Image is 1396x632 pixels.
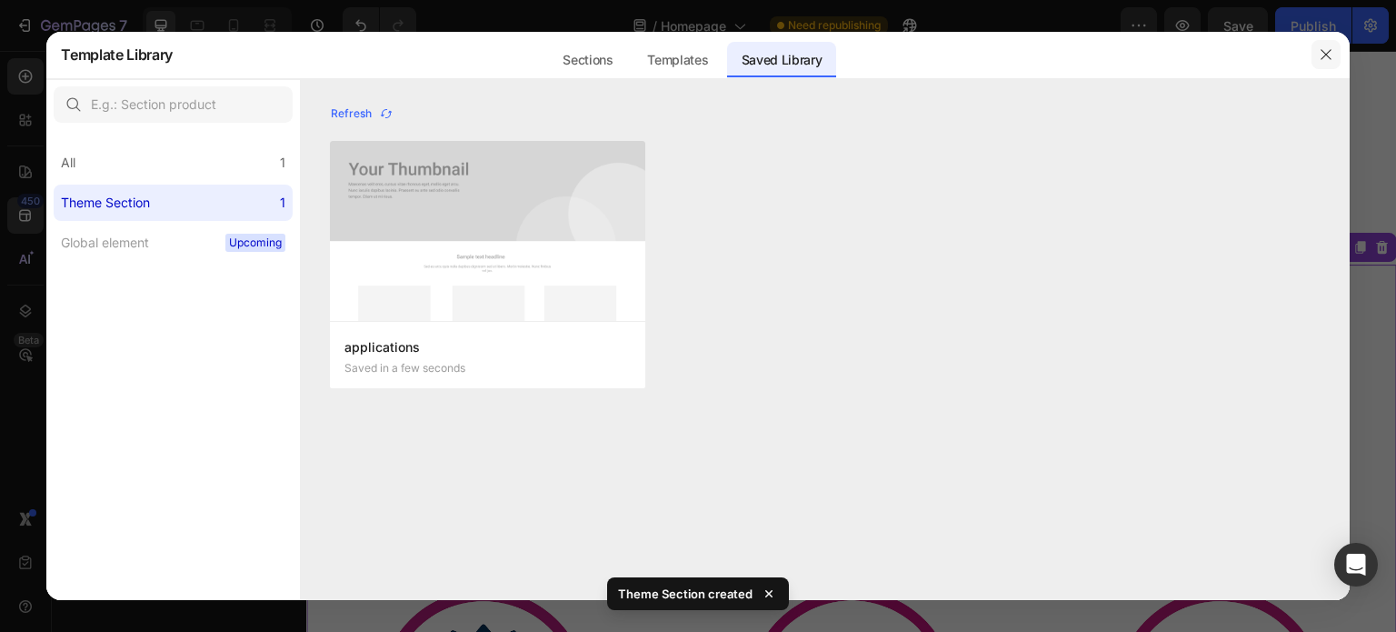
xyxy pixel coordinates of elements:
[2,493,352,517] p: Aesthetic Dentistry
[53,243,301,491] img: Aesthethtic_dentistry.png
[790,243,1038,491] img: Surgical_dentistry.png
[225,234,285,252] span: Upcoming
[61,232,149,254] div: Global element
[739,493,1089,517] p: Surgical Dentistry
[548,42,627,78] div: Sections
[618,585,753,603] p: Theme Section created
[370,493,720,517] p: Endodontics
[727,42,837,78] div: Saved Library
[280,192,285,214] div: 1
[2,158,352,183] p: Laboratory
[331,105,394,122] div: Refresh
[344,362,465,375] p: Saved in a few seconds
[344,336,631,358] p: applications
[54,86,293,123] input: E.g.: Section product
[633,42,723,78] div: Templates
[422,243,670,491] img: Endo.png
[61,152,75,174] div: All
[61,192,150,214] div: Theme Section
[61,31,173,78] h2: Template Library
[330,101,394,126] button: Refresh
[280,152,285,174] div: 1
[330,141,645,322] img: Placeholder.png
[1334,543,1378,587] div: Open Intercom Messenger
[971,188,1040,205] div: applications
